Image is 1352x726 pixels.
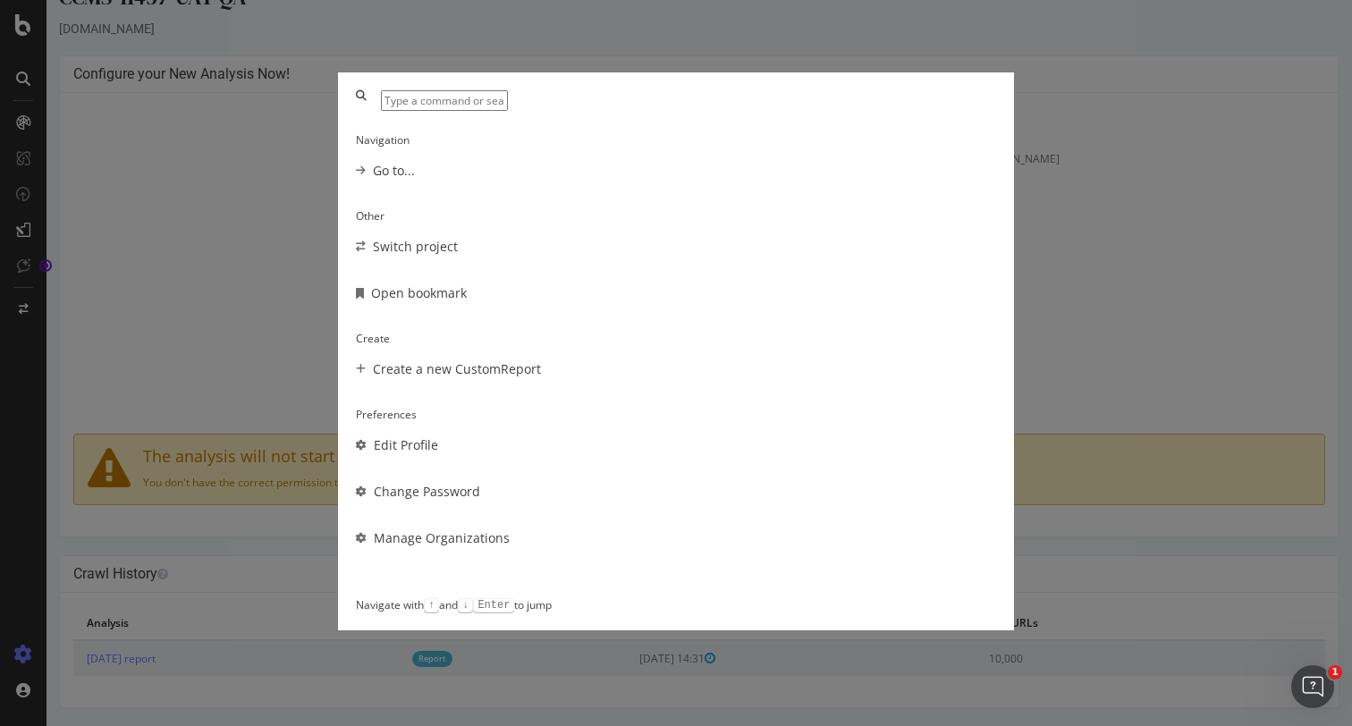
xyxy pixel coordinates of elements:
[653,329,1279,350] td: No
[356,331,996,346] div: Create
[374,436,438,454] div: Edit Profile
[27,127,653,148] td: Allowed Domains
[27,190,653,225] td: Max Speed (URLs / s)
[929,606,1187,640] th: # of URLs
[356,407,996,422] div: Preferences
[27,288,653,308] td: Sitemaps
[653,127,1279,148] td: [URL][DOMAIN_NAME]
[579,606,929,640] th: Launch Date
[27,565,1279,583] h4: Crawl History
[338,72,1014,630] div: modal
[653,225,1279,246] td: No
[1328,665,1342,680] span: 1
[653,106,1279,127] td: CCMS-11457-UAT-QA
[473,598,514,612] kbd: Enter
[653,308,1279,329] td: No
[40,651,109,666] a: [DATE] report
[371,284,467,302] div: Open bookmark
[27,308,653,329] td: HTML Extract Rules
[352,606,580,640] th: Status
[789,207,844,223] span: 41 minutes
[653,288,1279,308] td: Yes
[27,225,653,246] td: Crawl JS Activated
[373,360,541,378] div: Create a new CustomReport
[473,597,552,612] div: to jump
[373,162,415,180] div: Go to...
[374,529,510,547] div: Manage Organizations
[41,448,1264,466] h4: The analysis will not start now.
[356,208,996,224] div: Other
[41,475,1264,490] p: You don't have the correct permission to launch an analysis for this organization. Contact the or...
[458,598,473,612] kbd: ↓
[374,483,480,501] div: Change Password
[13,20,1293,38] div: [DOMAIN_NAME]
[1291,665,1334,708] iframe: Intercom live chat
[373,238,458,256] div: Switch project
[27,148,653,169] td: Start URLs
[366,651,406,666] a: Report
[356,597,473,612] div: Navigate with and
[27,65,1279,83] h4: Configure your New Analysis Now!
[929,640,1187,675] td: 10,000
[27,606,352,640] th: Analysis
[27,106,653,127] td: Project Name
[27,169,653,190] td: Max # of Analysed URLs
[27,266,653,287] td: Virtual Robots.txt
[27,329,653,350] td: Repeated Analysis
[27,367,1279,383] p: View Crawl Settings
[653,190,1279,225] td: 4 URLs / s Estimated crawl duration:
[356,132,996,148] div: Navigation
[653,148,1279,169] td: [URL][DOMAIN_NAME], [URL][DOMAIN_NAME], [URL][DOMAIN_NAME]
[653,266,1279,287] td: Yes
[691,397,731,412] a: Settings
[381,90,508,111] input: Type a command or search…
[593,651,669,666] span: [DATE] 14:31
[653,169,1279,190] td: 10,000
[653,246,1279,266] td: Deactivated
[27,246,653,266] td: Google Analytics Website
[424,598,439,612] kbd: ↑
